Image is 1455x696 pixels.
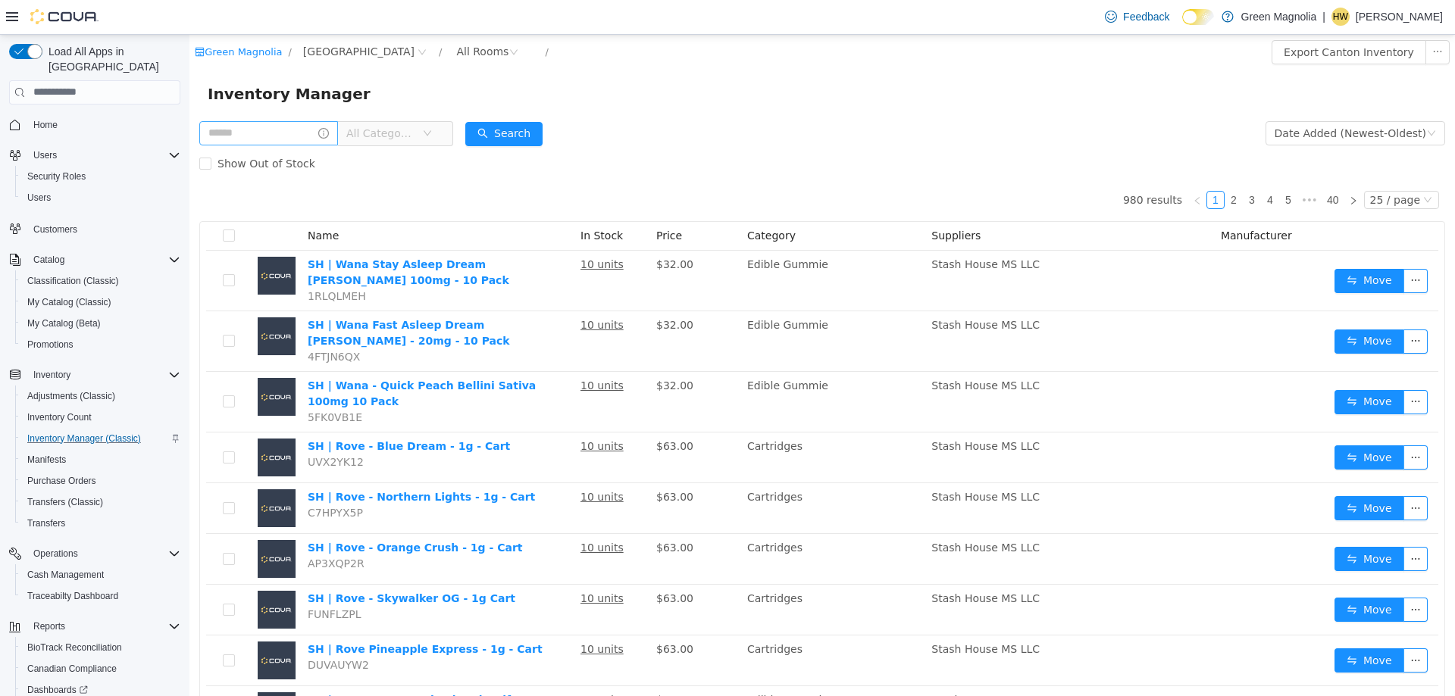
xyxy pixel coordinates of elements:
[3,114,186,136] button: Home
[467,223,504,236] span: $32.00
[118,421,174,433] span: UVX2YK12
[27,496,103,508] span: Transfers (Classic)
[68,657,106,695] img: SH | Green Hornet Mixed Fruit Trifecta - 400mg 10 Pack placeholder
[27,517,65,529] span: Transfers
[3,217,186,239] button: Customers
[15,470,186,492] button: Purchase Orders
[1214,410,1238,435] button: icon: ellipsis
[1036,157,1053,173] a: 2
[21,472,180,490] span: Purchase Orders
[21,638,128,657] a: BioTrack Reconciliation
[118,472,174,484] span: C7HPYX5P
[934,156,993,174] li: 980 results
[3,145,186,166] button: Users
[99,11,102,23] span: /
[27,617,180,635] span: Reports
[5,11,92,23] a: icon: shopGreen Magnolia
[1155,156,1173,174] li: Next Page
[1017,156,1035,174] li: 1
[267,5,319,28] div: All Rooms
[391,557,434,570] u: 10 units
[467,659,504,671] span: $48.00
[1099,2,1175,32] a: Feedback
[30,9,99,24] img: Cova
[15,385,186,407] button: Adjustments (Classic)
[276,87,353,111] button: icon: searchSearch
[1145,410,1215,435] button: icon: swapMove
[742,659,850,671] span: Stash House MS LLC
[21,493,109,511] a: Transfers (Classic)
[118,608,353,620] a: SH | Rove Pineapple Express - 1g - Cart
[15,449,186,470] button: Manifests
[3,543,186,564] button: Operations
[15,187,186,208] button: Users
[355,11,358,23] span: /
[27,545,84,563] button: Operations
[21,293,180,311] span: My Catalog (Classic)
[27,617,71,635] button: Reports
[21,660,180,678] span: Canadian Compliance
[68,454,106,492] img: SH | Rove - Northern Lights - 1g - Cart placeholder
[1322,8,1325,26] p: |
[118,255,177,267] span: 1RLQLMEH
[118,223,320,251] a: SH | Wana Stay Asleep Dream [PERSON_NAME] 100mg - 10 Pack
[467,284,504,296] span: $32.00
[27,366,77,384] button: Inventory
[467,557,504,570] span: $63.00
[1133,157,1154,173] a: 40
[21,336,80,354] a: Promotions
[3,616,186,637] button: Reports
[15,270,186,292] button: Classification (Classic)
[33,149,57,161] span: Users
[1333,8,1348,26] span: HW
[1145,355,1215,379] button: icon: swapMove
[1145,613,1215,638] button: icon: swapMove
[68,282,106,320] img: SH | Wana Fast Asleep Dream Berry - 20mg - 10 Pack placeholder
[21,189,180,207] span: Users
[118,573,171,585] span: FUNFLZPL
[15,658,186,679] button: Canadian Compliance
[27,475,96,487] span: Purchase Orders
[1236,5,1260,30] button: icon: ellipsis
[391,195,433,207] span: In Stock
[118,507,333,519] a: SH | Rove - Orange Crush - 1g - Cart
[15,407,186,428] button: Inventory Count
[27,115,180,134] span: Home
[391,345,434,357] u: 10 units
[21,189,57,207] a: Users
[15,428,186,449] button: Inventory Manager (Classic)
[391,659,434,671] u: 19 units
[118,376,173,389] span: 5FK0VB1E
[27,432,141,445] span: Inventory Manager (Classic)
[42,44,180,74] span: Load All Apps in [GEOGRAPHIC_DATA]
[21,167,180,186] span: Security Roles
[27,339,74,351] span: Promotions
[27,641,122,654] span: BioTrack Reconciliation
[21,408,180,426] span: Inventory Count
[249,11,252,23] span: /
[1238,94,1247,105] i: icon: down
[1085,87,1237,110] div: Date Added (Newest-Oldest)
[21,587,124,605] a: Traceabilty Dashboard
[21,293,117,311] a: My Catalog (Classic)
[1132,156,1155,174] li: 40
[21,387,121,405] a: Adjustments (Classic)
[1214,295,1238,319] button: icon: ellipsis
[391,405,434,417] u: 10 units
[21,272,180,290] span: Classification (Classic)
[118,195,149,207] span: Name
[27,454,66,466] span: Manifests
[27,317,101,329] span: My Catalog (Beta)
[1181,157,1231,173] div: 25 / page
[742,456,850,468] span: Stash House MS LLC
[27,116,64,134] a: Home
[114,8,225,25] span: Canton
[391,608,434,620] u: 10 units
[118,624,180,636] span: DUVAUYW2
[68,343,106,381] img: SH | Wana - Quick Peach Bellini Sativa 100mg 10 Pack placeholder
[1072,156,1090,174] li: 4
[21,314,107,332] a: My Catalog (Beta)
[27,170,86,183] span: Security Roles
[22,123,132,135] span: Show Out of Stock
[1090,157,1107,173] a: 5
